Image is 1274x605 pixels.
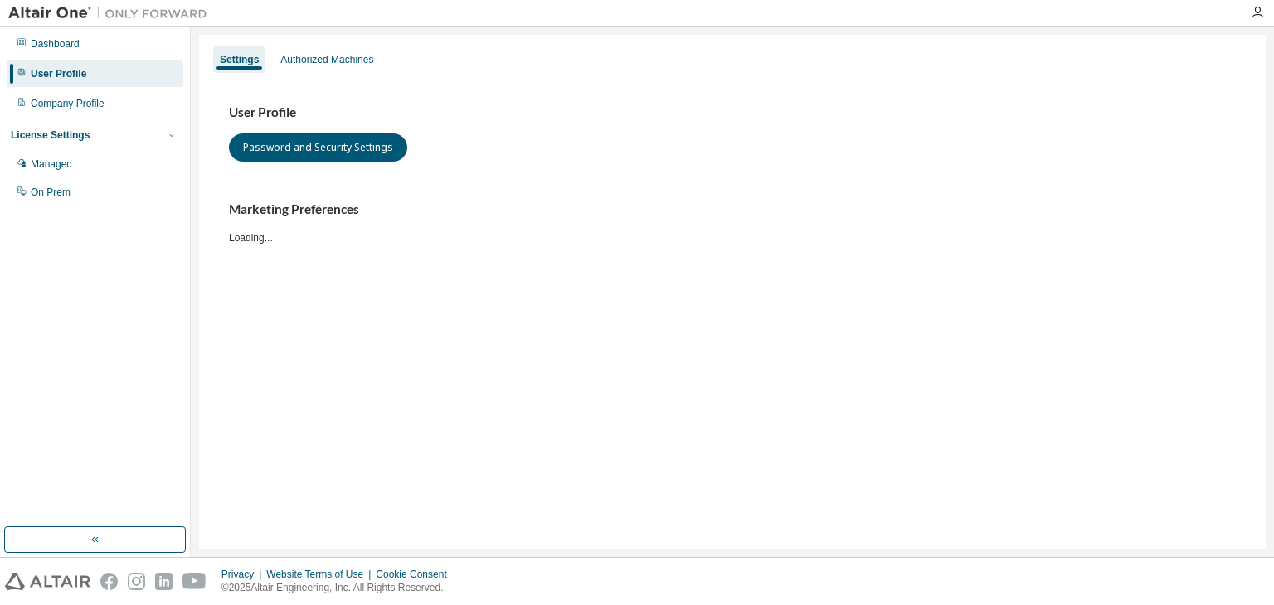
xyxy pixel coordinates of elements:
[229,133,407,162] button: Password and Security Settings
[8,5,216,22] img: Altair One
[100,573,118,590] img: facebook.svg
[376,568,456,581] div: Cookie Consent
[31,37,80,51] div: Dashboard
[31,186,71,199] div: On Prem
[155,573,173,590] img: linkedin.svg
[5,573,90,590] img: altair_logo.svg
[221,568,266,581] div: Privacy
[229,201,1236,218] h3: Marketing Preferences
[220,53,259,66] div: Settings
[280,53,373,66] div: Authorized Machines
[31,97,105,110] div: Company Profile
[266,568,376,581] div: Website Terms of Use
[229,201,1236,244] div: Loading...
[182,573,207,590] img: youtube.svg
[229,104,1236,121] h3: User Profile
[31,67,86,80] div: User Profile
[11,128,90,142] div: License Settings
[128,573,145,590] img: instagram.svg
[221,581,457,595] p: © 2025 Altair Engineering, Inc. All Rights Reserved.
[31,157,72,171] div: Managed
